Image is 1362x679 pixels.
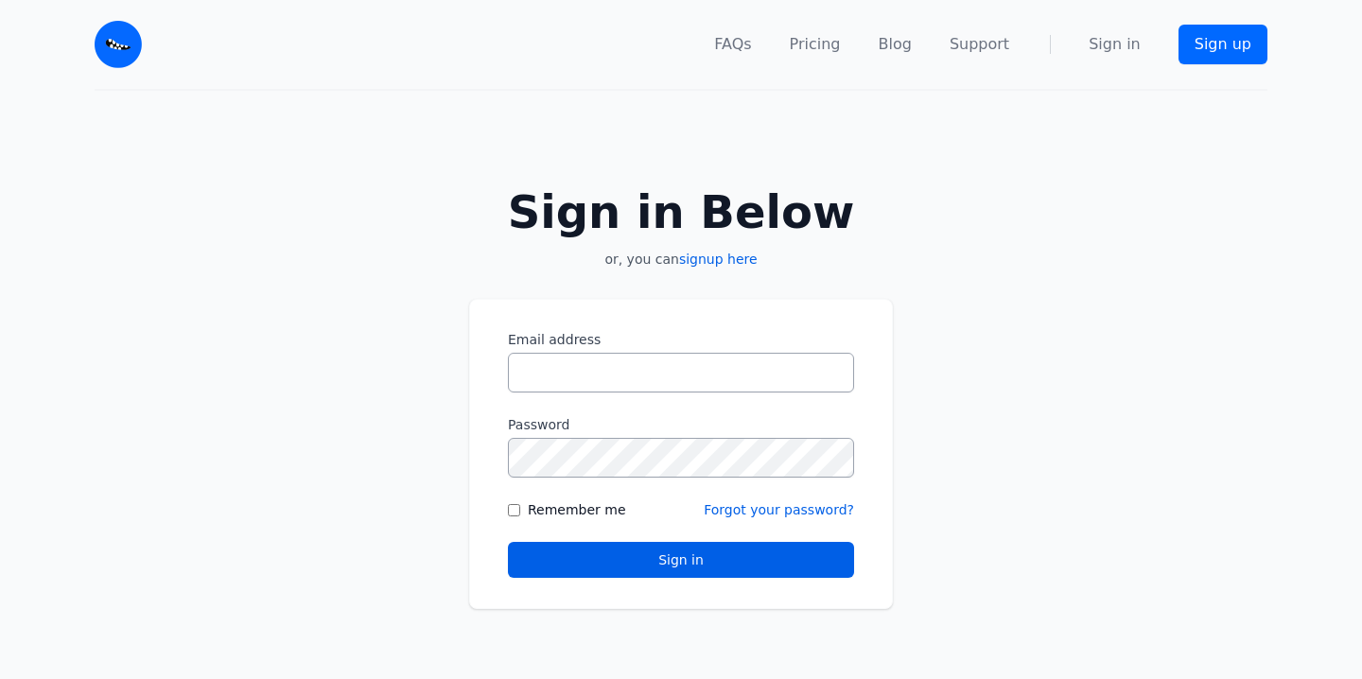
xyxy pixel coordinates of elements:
[95,21,142,68] img: Email Monster
[508,415,854,434] label: Password
[679,252,758,267] a: signup here
[714,33,751,56] a: FAQs
[508,330,854,349] label: Email address
[508,542,854,578] button: Sign in
[1179,25,1267,64] a: Sign up
[879,33,912,56] a: Blog
[469,189,893,235] h2: Sign in Below
[790,33,841,56] a: Pricing
[1089,33,1141,56] a: Sign in
[704,502,854,517] a: Forgot your password?
[950,33,1009,56] a: Support
[469,250,893,269] p: or, you can
[528,500,626,519] label: Remember me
